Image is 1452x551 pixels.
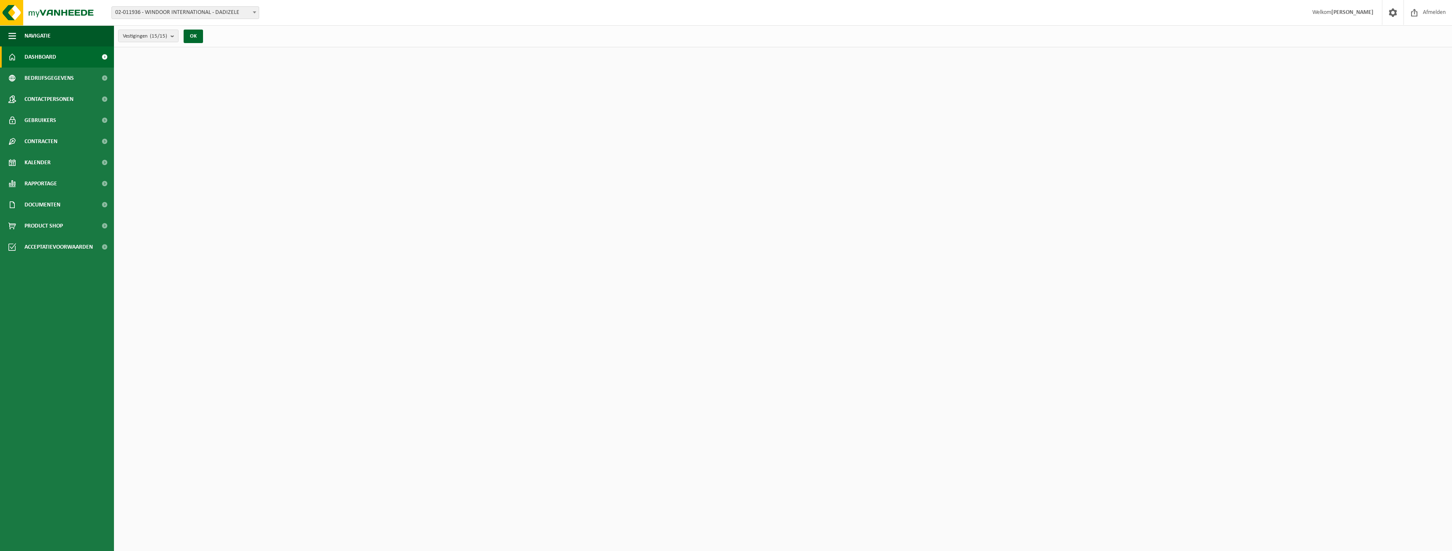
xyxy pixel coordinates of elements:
[24,68,74,89] span: Bedrijfsgegevens
[111,6,259,19] span: 02-011936 - WINDOOR INTERNATIONAL - DADIZELE
[24,194,60,215] span: Documenten
[150,33,167,39] count: (15/15)
[24,152,51,173] span: Kalender
[184,30,203,43] button: OK
[24,131,57,152] span: Contracten
[24,89,73,110] span: Contactpersonen
[24,25,51,46] span: Navigatie
[24,173,57,194] span: Rapportage
[24,215,63,236] span: Product Shop
[24,110,56,131] span: Gebruikers
[118,30,179,42] button: Vestigingen(15/15)
[123,30,167,43] span: Vestigingen
[24,46,56,68] span: Dashboard
[1331,9,1373,16] strong: [PERSON_NAME]
[24,236,93,258] span: Acceptatievoorwaarden
[112,7,259,19] span: 02-011936 - WINDOOR INTERNATIONAL - DADIZELE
